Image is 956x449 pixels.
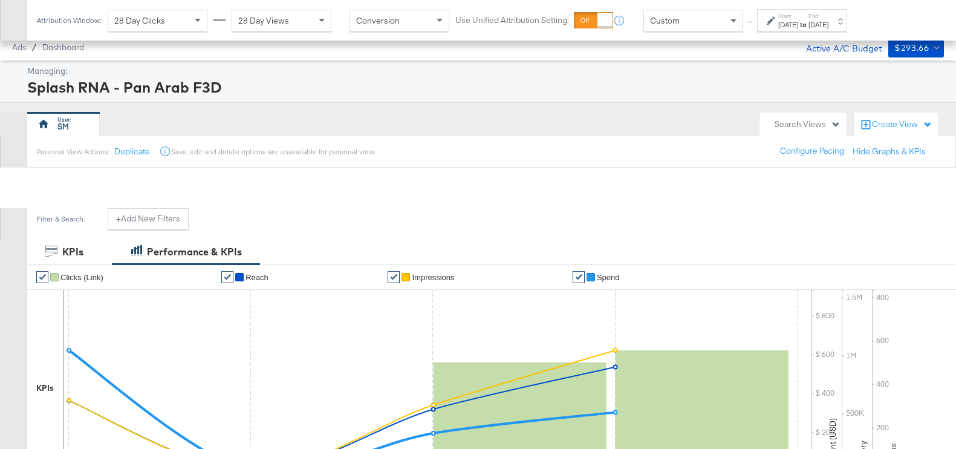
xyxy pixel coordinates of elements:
span: Custom [650,15,680,26]
a: ✔ [573,271,585,283]
div: SM [57,121,69,133]
a: ✔ [36,271,48,283]
div: [DATE] [778,20,798,30]
div: Attribution Window: [36,16,102,25]
div: [DATE] [808,20,828,30]
label: Start: [778,12,798,20]
strong: to [798,20,808,29]
div: Splash RNA - Pan Arab F3D [27,77,941,97]
span: Conversion [356,15,400,26]
button: $293.66 [888,38,944,57]
span: / [26,42,42,52]
label: End: [808,12,828,20]
button: Configure Pacing [772,140,853,162]
a: ✔ [388,271,400,283]
div: Personal View Actions: [36,147,109,157]
span: 28 Day Clicks [114,15,165,26]
label: Use Unified Attribution Setting: [455,15,569,26]
button: +Add New Filters [108,208,189,230]
span: Ads [12,42,26,52]
button: Duplicate [114,146,150,157]
button: Hide Graphs & KPIs [853,146,926,157]
strong: + [116,213,121,224]
div: Performance & KPIs [147,245,242,259]
div: $293.66 [894,41,929,56]
div: Create View [872,119,932,131]
a: ✔ [221,271,233,283]
span: ↑ [744,21,756,25]
a: Dashboard [42,42,84,52]
span: Impressions [412,273,454,282]
span: 28 Day Views [238,15,289,26]
div: KPIs [62,245,83,259]
span: Clicks (Link) [60,273,103,282]
div: KPIs [36,382,54,394]
div: Managing: [27,65,941,77]
div: Search Views [775,119,841,130]
div: Save, edit and delete options are unavailable for personal view. [171,147,375,157]
div: Active A/C Budget [793,38,882,56]
span: Reach [246,273,268,282]
span: Spend [597,273,620,282]
div: Filter & Search: [36,215,85,223]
